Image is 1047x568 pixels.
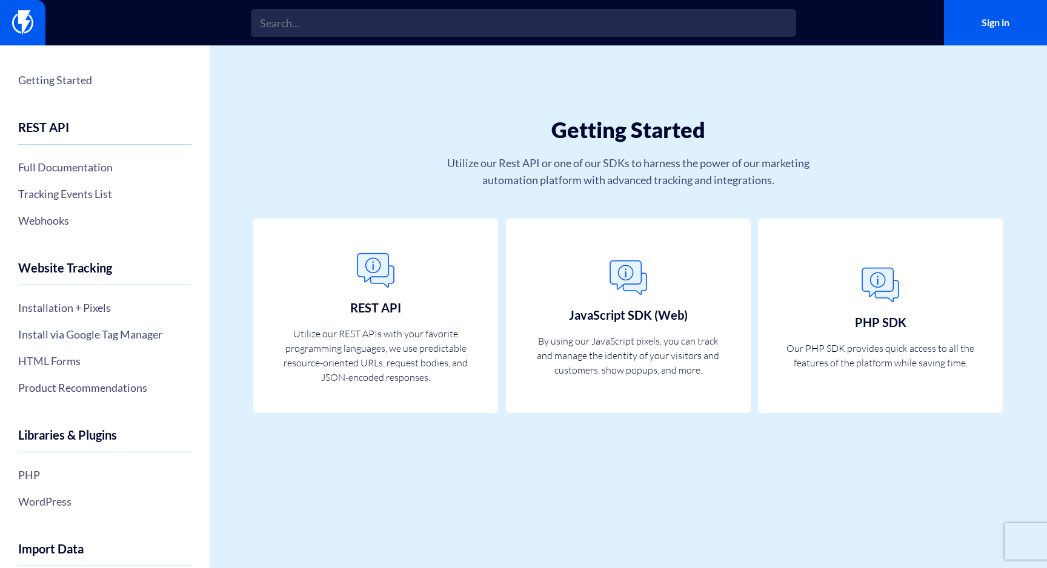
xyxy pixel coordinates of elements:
[251,9,796,37] input: Search...
[253,219,498,414] a: REST API Utilize our REST APIs with your favorite programming languages, we use predictable resou...
[18,542,191,566] h4: Import Data
[350,301,401,314] h3: REST API
[18,297,191,318] a: Installation + Pixels
[18,324,191,345] a: Install via Google Tag Manager
[856,261,905,309] img: General.png
[420,154,836,188] p: Utilize our Rest API or one of our SDKs to harness the power of our marketing automation platform...
[18,351,191,371] a: HTML Forms
[604,254,653,302] img: General.png
[18,464,191,485] a: PHP
[18,377,191,398] a: Product Recommendations
[534,334,722,377] p: By using our JavaScript pixels, you can track and manage the identity of your visitors and custom...
[18,121,191,145] h4: REST API
[18,491,191,512] a: WordPress
[569,308,688,322] h3: JavaScript SDK (Web)
[18,210,191,231] a: Webhooks
[18,428,191,452] h4: Libraries & Plugins
[18,183,191,204] a: Tracking Events List
[506,219,751,414] a: JavaScript SDK (Web) By using our JavaScript pixels, you can track and manage the identity of you...
[18,157,191,177] a: Full Documentation
[786,341,974,370] p: Our PHP SDK provides quick access to all the features of the platform while saving time.
[282,118,974,142] h1: Getting Started
[18,261,191,285] h4: Website Tracking
[282,326,470,385] p: Utilize our REST APIs with your favorite programming languages, we use predictable resource-orien...
[18,70,191,90] a: Getting Started
[758,219,1003,414] a: PHP SDK Our PHP SDK provides quick access to all the features of the platform while saving time.
[351,246,400,295] img: General.png
[855,315,906,329] h3: PHP SDK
